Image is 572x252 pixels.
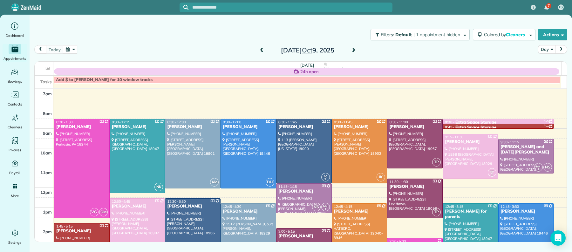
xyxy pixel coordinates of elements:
button: Day [538,45,555,54]
span: 12:30 - 3:30 [167,199,186,204]
span: | 1 appointment hidden [413,32,460,37]
div: [PERSON_NAME] [334,209,385,214]
div: [PERSON_NAME] [500,209,552,214]
a: Bookings [3,67,27,85]
span: [DATE] [300,63,314,68]
span: More [11,193,19,199]
div: [PERSON_NAME] [167,204,219,209]
span: Colored by [484,32,527,37]
span: MH [323,204,328,208]
button: Filters: Default | 1 appointment hidden [371,29,470,40]
span: 1pm [43,209,52,215]
div: Extra Space Storage [455,120,496,125]
span: 11:45 - 1:15 [278,184,297,189]
span: TP [432,208,441,216]
span: 8:30 - 11:45 [278,120,297,124]
div: [PERSON_NAME] [389,124,441,130]
span: Oct [302,46,312,54]
div: [PERSON_NAME] [278,124,330,130]
span: VG [90,208,99,216]
div: [PERSON_NAME] [278,234,330,239]
span: 10am [40,150,52,155]
span: KF [490,170,494,173]
button: today [46,45,63,54]
div: Extra Space Storage [455,125,496,130]
span: 9:15 - 11:30 [445,135,463,139]
div: [PERSON_NAME] [278,189,330,194]
div: [PERSON_NAME] [222,124,274,130]
span: 8:30 - 12:15 [112,120,130,124]
a: Dashboard [3,21,27,39]
small: 2 [544,117,552,123]
span: 7am [43,91,52,96]
div: [PERSON_NAME] [167,124,219,130]
span: 12:30 - 4:45 [112,199,130,204]
span: Contacts [8,101,22,107]
span: 8am [43,111,52,116]
span: Invoices [9,147,21,153]
span: 11am [40,170,52,175]
span: 2pm [43,229,52,234]
div: [PERSON_NAME] [112,124,163,130]
span: Payroll [9,170,21,176]
a: Payroll [3,158,27,176]
span: 8:30 - 1:30 [56,120,73,124]
span: Cleaners [506,32,526,37]
a: Filters: Default | 1 appointment hidden [367,29,470,40]
button: Focus search [180,5,188,10]
small: 2 [488,172,496,178]
h2: [DATE] 9, 2025 [268,47,347,54]
span: Filters: [381,32,394,37]
span: 12pm [40,190,52,195]
span: TP [432,158,441,167]
div: [PERSON_NAME] and [DATE][PERSON_NAME] [500,144,552,155]
span: 12:45 - 4:30 [223,204,241,209]
span: IK [377,173,385,181]
span: 24h open [300,68,319,75]
span: Bookings [8,78,22,85]
span: Dashboard [6,32,24,39]
span: 9am [43,131,52,136]
svg: Focus search [183,5,188,10]
div: [PERSON_NAME] [334,124,385,130]
span: 1:45 - 5:15 [56,224,73,228]
small: 2 [322,176,330,182]
div: [PERSON_NAME] [445,139,496,145]
div: [PERSON_NAME] [222,209,274,214]
a: Settings [3,228,27,246]
span: Cleaners [8,124,22,130]
span: NS [312,203,321,211]
div: [PERSON_NAME] for parents [445,209,496,220]
span: Add $ to [PERSON_NAME] for 10 window tracks [56,77,153,82]
div: [PERSON_NAME] [56,228,108,234]
span: 7 [548,3,550,8]
button: Actions [538,29,567,40]
div: [PERSON_NAME] [389,184,441,189]
span: 8:30 - 11:00 [389,120,408,124]
span: MH [536,165,541,168]
div: [PERSON_NAME] [56,124,108,130]
button: Colored byCleaners [473,29,535,40]
small: 1 [535,167,542,173]
span: 8:30 - 12:00 [167,120,186,124]
span: 12:45 - 4:15 [334,204,352,209]
div: [PERSON_NAME] [112,204,163,209]
span: OM [99,208,108,216]
span: 8:30 - 12:00 [223,120,241,124]
span: 2:30 - 5:00 [389,239,406,243]
span: Appointments [3,55,26,62]
a: Appointments [3,44,27,62]
span: 8:30 - 11:45 [334,120,352,124]
span: 11:30 - 1:30 [389,180,408,184]
span: 9:30 - 11:15 [500,140,519,144]
button: prev [34,45,46,54]
small: 1 [322,206,330,212]
button: next [555,45,567,54]
a: Contacts [3,90,27,107]
span: Default [395,32,412,37]
span: NK [154,183,163,191]
span: 12:45 - 3:45 [445,204,463,209]
span: 12:45 - 3:30 [500,204,519,209]
span: LS [559,5,563,10]
span: DH [266,178,274,187]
